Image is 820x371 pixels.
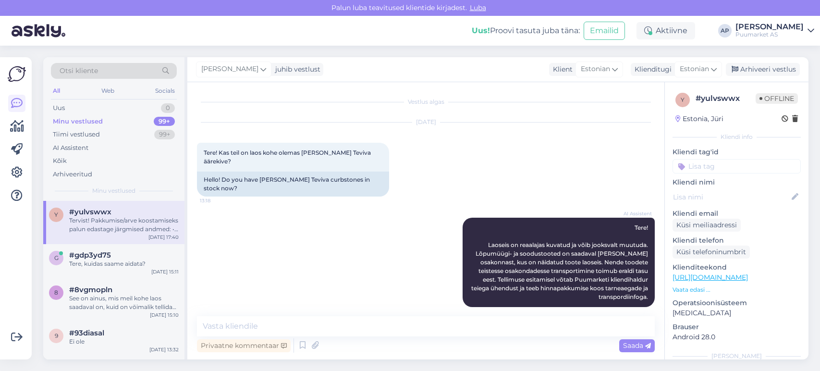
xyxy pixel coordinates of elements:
[53,143,88,153] div: AI Assistent
[53,130,100,139] div: Tiimi vestlused
[54,289,58,296] span: 8
[673,332,801,342] p: Android 28.0
[726,63,800,76] div: Arhiveeri vestlus
[200,197,236,204] span: 13:18
[197,172,389,197] div: Hello! Do you have [PERSON_NAME] Teviva curbstones in stock now?
[718,24,732,37] div: AP
[673,285,801,294] p: Vaata edasi ...
[673,246,750,259] div: Küsi telefoninumbrit
[53,103,65,113] div: Uus
[154,130,175,139] div: 99+
[696,93,756,104] div: # yulvswwx
[8,65,26,83] img: Askly Logo
[271,64,320,74] div: juhib vestlust
[51,85,62,97] div: All
[673,298,801,308] p: Operatsioonisüsteem
[675,114,723,124] div: Estonia, Jüri
[673,262,801,272] p: Klienditeekond
[53,117,103,126] div: Minu vestlused
[673,219,741,232] div: Küsi meiliaadressi
[680,64,709,74] span: Estonian
[54,211,58,218] span: y
[673,352,801,360] div: [PERSON_NAME]
[153,85,177,97] div: Socials
[472,26,490,35] b: Uus!
[54,254,59,261] span: g
[150,311,179,319] div: [DATE] 15:10
[467,3,489,12] span: Luba
[99,85,116,97] div: Web
[197,339,291,352] div: Privaatne kommentaar
[69,216,179,234] div: Tervist! Pakkumise/arve koostamiseks palun edastage järgmised andmed: • Ettevõtte nimi (või [PERS...
[69,337,179,346] div: Ei ole
[673,235,801,246] p: Kliendi telefon
[616,210,652,217] span: AI Assistent
[197,118,655,126] div: [DATE]
[148,234,179,241] div: [DATE] 17:40
[584,22,625,40] button: Emailid
[154,117,175,126] div: 99+
[149,346,179,353] div: [DATE] 13:32
[69,294,179,311] div: See on ainus, mis meil kohe laos saadaval on, kuid on võimalik tellida ka lühemat mõõtu. Sel juhu...
[636,22,695,39] div: Aktiivne
[735,23,814,38] a: [PERSON_NAME]Puumarket AS
[673,209,801,219] p: Kliendi email
[151,268,179,275] div: [DATE] 15:11
[197,98,655,106] div: Vestlus algas
[681,96,685,103] span: y
[69,260,179,268] div: Tere, kuidas saame aidata?
[161,103,175,113] div: 0
[55,332,58,339] span: 9
[69,285,112,294] span: #8vgmopln
[69,329,104,337] span: #93diasal
[673,177,801,187] p: Kliendi nimi
[53,156,67,166] div: Kõik
[92,186,135,195] span: Minu vestlused
[673,159,801,173] input: Lisa tag
[549,64,573,74] div: Klient
[735,31,804,38] div: Puumarket AS
[673,192,790,202] input: Lisa nimi
[756,93,798,104] span: Offline
[673,133,801,141] div: Kliendi info
[471,224,649,300] span: Tere! Laoseis on reaalajas kuvatud ja võib jooksvalt muutuda. Lõpumüügi- ja soodustooted on saada...
[60,66,98,76] span: Otsi kliente
[69,251,111,260] span: #gdp3yd75
[53,170,92,179] div: Arhiveeritud
[735,23,804,31] div: [PERSON_NAME]
[581,64,610,74] span: Estonian
[673,308,801,318] p: [MEDICAL_DATA]
[673,273,748,282] a: [URL][DOMAIN_NAME]
[673,322,801,332] p: Brauser
[673,147,801,157] p: Kliendi tag'id
[472,25,580,37] div: Proovi tasuta juba täna:
[69,208,111,216] span: #yulvswwx
[204,149,372,165] span: Tere! Kas teil on laos kohe olemas [PERSON_NAME] Teviva äärekive?
[623,341,651,350] span: Saada
[201,64,258,74] span: [PERSON_NAME]
[631,64,672,74] div: Klienditugi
